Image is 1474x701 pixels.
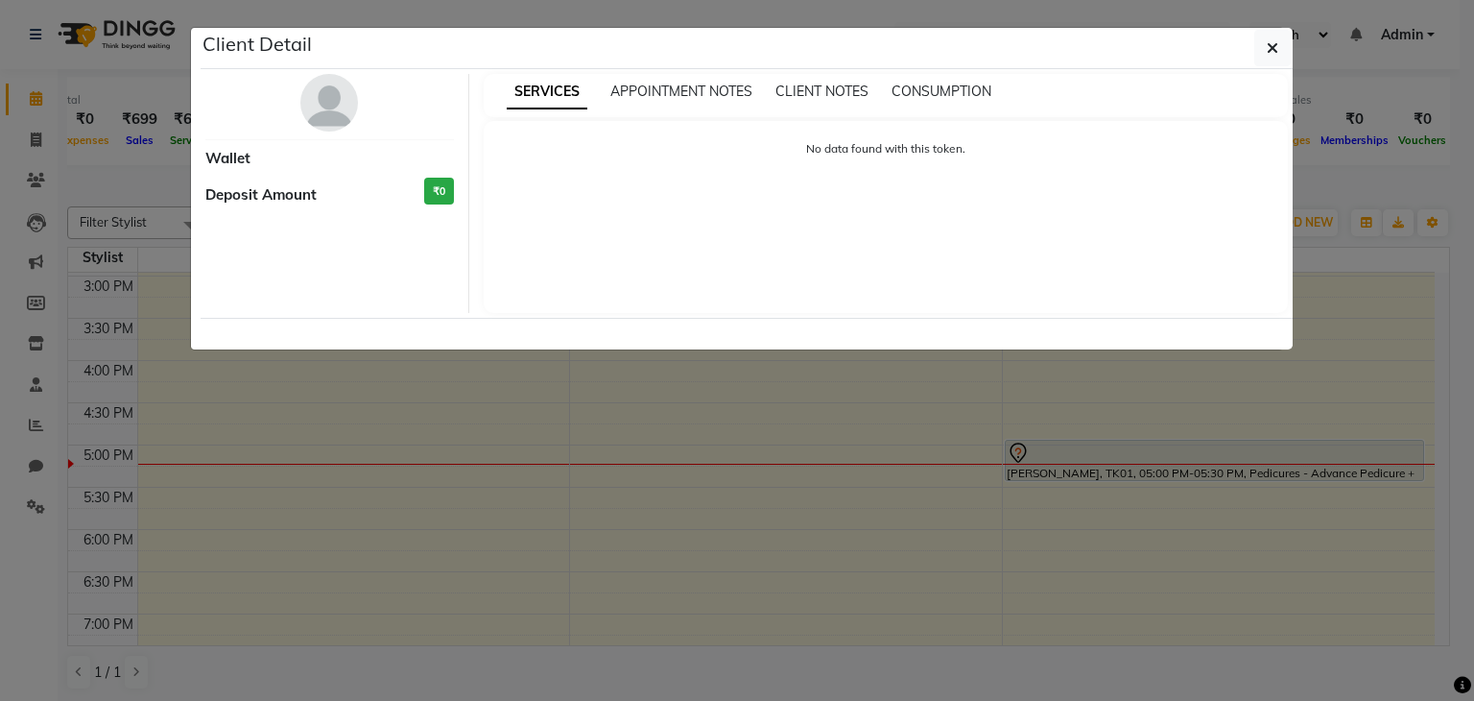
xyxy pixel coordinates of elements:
span: CONSUMPTION [892,83,991,100]
span: Wallet [205,148,250,170]
p: No data found with this token. [503,140,1270,157]
span: Deposit Amount [205,184,317,206]
h3: ₹0 [424,178,454,205]
span: APPOINTMENT NOTES [610,83,752,100]
img: avatar [300,74,358,132]
h5: Client Detail [202,30,312,59]
span: SERVICES [507,75,587,109]
span: CLIENT NOTES [775,83,868,100]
